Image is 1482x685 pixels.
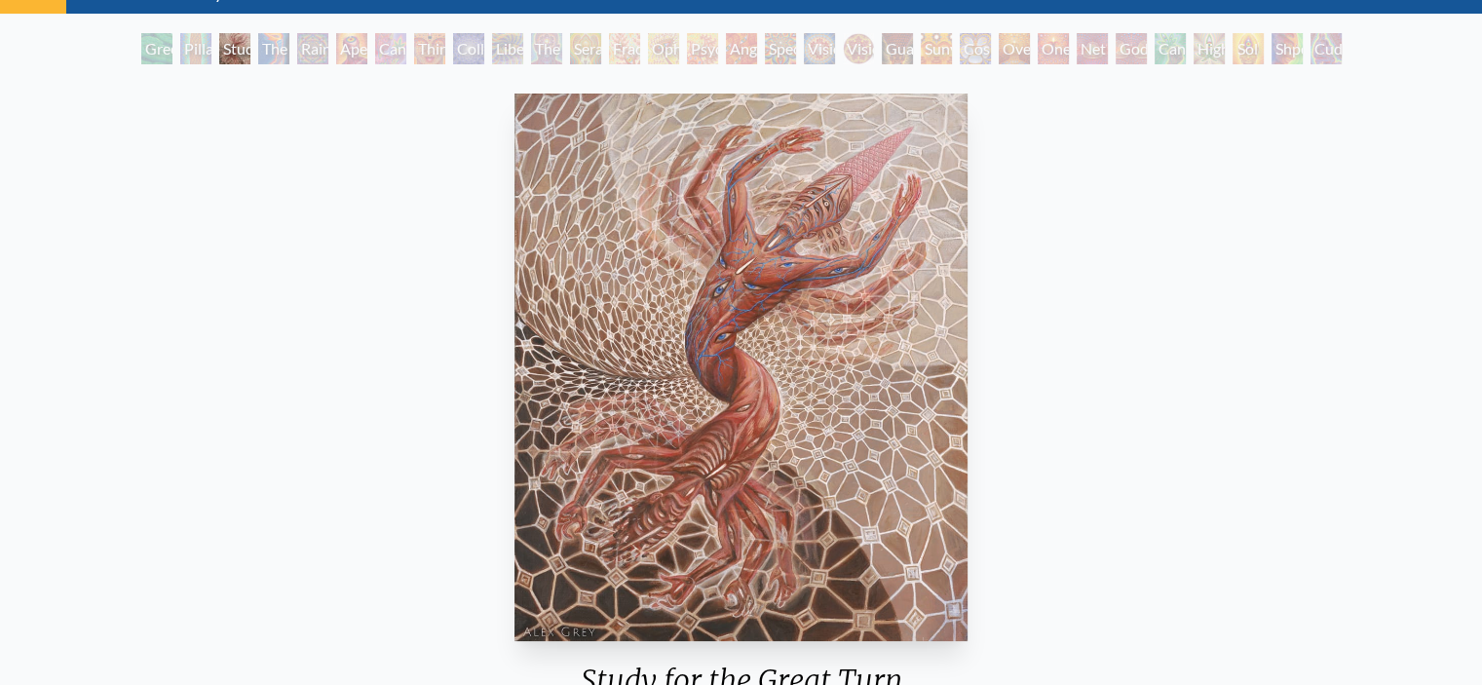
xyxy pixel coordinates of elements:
[219,33,250,64] div: Study for the Great Turn
[514,94,967,641] img: Study-for-the-Great-Turn_2020_Alex-Grey.jpg
[1038,33,1069,64] div: One
[609,33,640,64] div: Fractal Eyes
[180,33,211,64] div: Pillar of Awareness
[258,33,289,64] div: The Torch
[1155,33,1186,64] div: Cannafist
[531,33,562,64] div: The Seer
[414,33,445,64] div: Third Eye Tears of Joy
[999,33,1030,64] div: Oversoul
[1311,33,1342,64] div: Cuddle
[804,33,835,64] div: Vision Crystal
[765,33,796,64] div: Spectral Lotus
[375,33,406,64] div: Cannabis Sutra
[1116,33,1147,64] div: Godself
[843,33,874,64] div: Vision Crystal Tondo
[1272,33,1303,64] div: Shpongled
[921,33,952,64] div: Sunyata
[1077,33,1108,64] div: Net of Being
[1233,33,1264,64] div: Sol Invictus
[960,33,991,64] div: Cosmic Elf
[141,33,172,64] div: Green Hand
[726,33,757,64] div: Angel Skin
[1194,33,1225,64] div: Higher Vision
[687,33,718,64] div: Psychomicrograph of a Fractal Paisley Cherub Feather Tip
[648,33,679,64] div: Ophanic Eyelash
[570,33,601,64] div: Seraphic Transport Docking on the Third Eye
[336,33,367,64] div: Aperture
[453,33,484,64] div: Collective Vision
[492,33,523,64] div: Liberation Through Seeing
[297,33,328,64] div: Rainbow Eye Ripple
[882,33,913,64] div: Guardian of Infinite Vision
